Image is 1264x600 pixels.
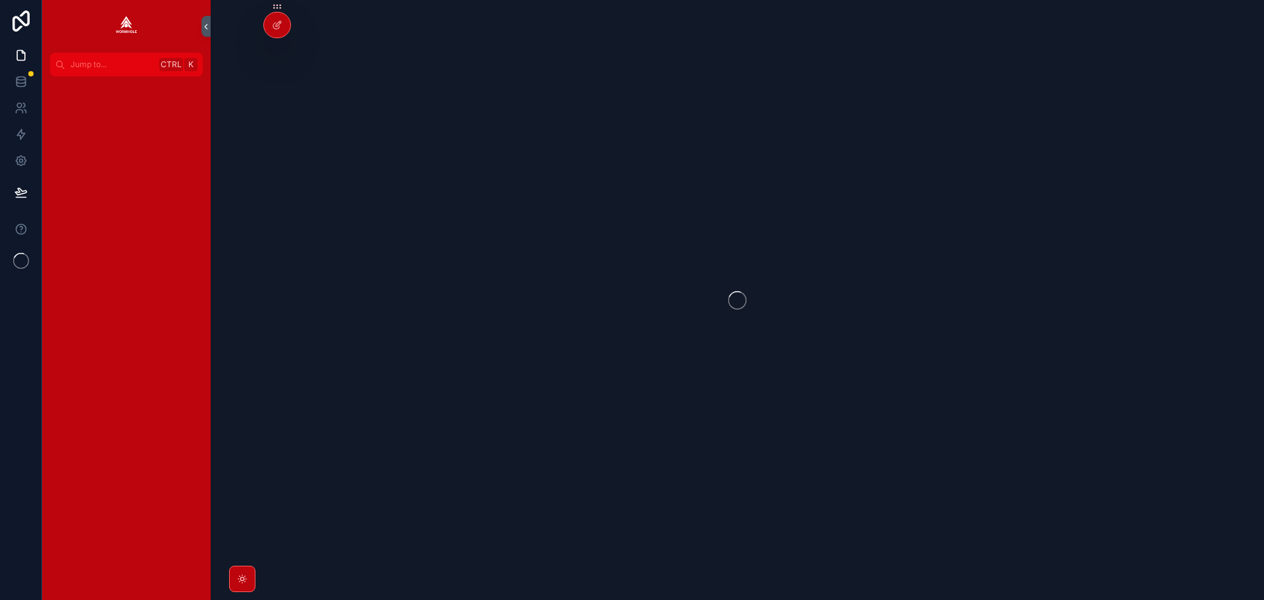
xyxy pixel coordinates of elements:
span: Jump to... [70,59,154,70]
button: Jump to...CtrlK [50,53,203,76]
span: K [186,59,196,70]
img: App logo [116,16,137,37]
span: Ctrl [159,58,183,71]
div: scrollable content [42,76,211,100]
